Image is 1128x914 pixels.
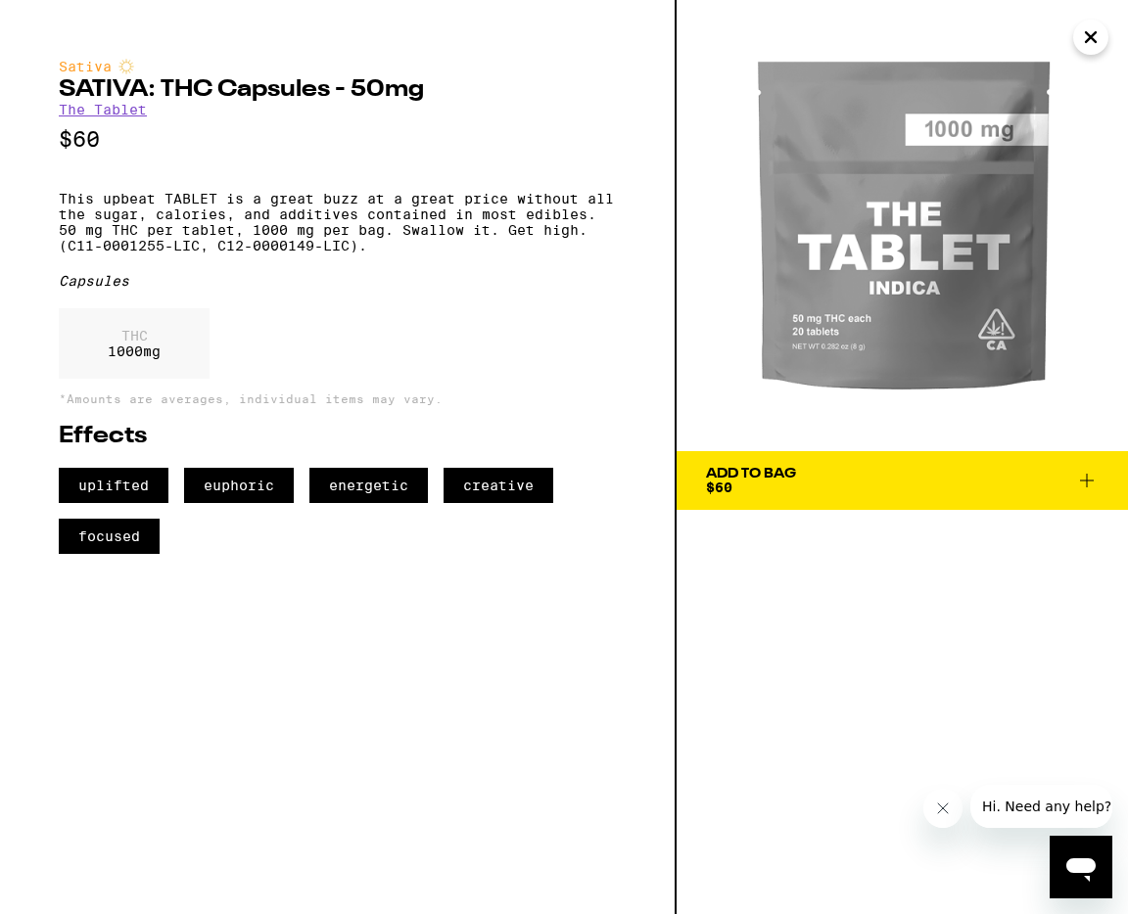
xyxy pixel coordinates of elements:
iframe: Button to launch messaging window [1050,836,1112,898]
span: creative [444,468,553,503]
img: sativaColor.svg [118,59,134,74]
button: Close [1073,20,1108,55]
span: focused [59,519,160,554]
div: Add To Bag [706,467,796,480]
div: Capsules [59,273,616,289]
p: This upbeat TABLET is a great buzz at a great price without all the sugar, calories, and additive... [59,191,616,253]
p: $60 [59,127,616,152]
div: 1000 mg [59,308,210,379]
p: THC [108,328,161,343]
iframe: Close message [923,789,963,828]
span: uplifted [59,468,168,503]
iframe: Message from company [970,785,1112,828]
a: The Tablet [59,102,147,117]
p: *Amounts are averages, individual items may vary. [59,392,616,405]
span: energetic [309,468,428,503]
h2: SATIVA: THC Capsules - 50mg [59,78,616,102]
span: euphoric [184,468,294,503]
button: Add To Bag$60 [677,451,1128,510]
h2: Effects [59,425,616,448]
div: Sativa [59,59,616,74]
span: $60 [706,480,732,495]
